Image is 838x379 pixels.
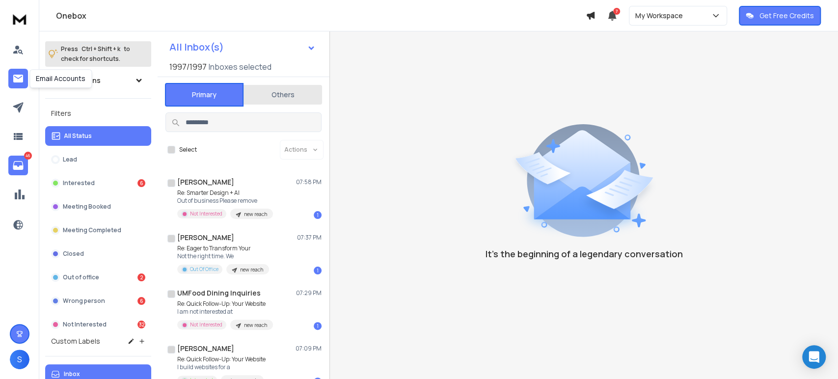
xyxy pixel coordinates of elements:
p: Not the right time. We [177,252,269,260]
p: new reach [244,322,267,329]
img: logo [10,10,29,28]
p: Re: Eager to Transform Your [177,244,269,252]
p: 46 [24,152,32,160]
button: Get Free Credits [739,6,821,26]
h1: All Inbox(s) [169,42,224,52]
h1: [PERSON_NAME] [177,177,234,187]
p: All Status [64,132,92,140]
span: 1997 / 1997 [169,61,207,73]
p: I build websites for a [177,363,266,371]
p: Meeting Booked [63,203,111,211]
p: Wrong person [63,297,105,305]
button: S [10,350,29,369]
button: All Status [45,126,151,146]
p: Meeting Completed [63,226,121,234]
p: My Workspace [635,11,687,21]
h3: Inboxes selected [209,61,271,73]
h1: Onebox [56,10,586,22]
div: Email Accounts [29,69,92,88]
div: 1 [314,211,322,219]
button: Closed [45,244,151,264]
div: 6 [137,297,145,305]
button: Wrong person6 [45,291,151,311]
div: Open Intercom Messenger [802,345,826,369]
h1: [PERSON_NAME] [177,344,234,353]
p: 07:29 PM [296,289,322,297]
p: Re: Smarter Design + AI [177,189,273,197]
p: 07:09 PM [296,345,322,352]
p: Not Interested [190,321,222,328]
p: Re: Quick Follow-Up: Your Website [177,300,273,308]
p: Re: Quick Follow-Up: Your Website [177,355,266,363]
p: 07:37 PM [297,234,322,242]
div: 2 [137,273,145,281]
button: Interested6 [45,173,151,193]
button: Others [243,84,322,106]
h1: [PERSON_NAME] [177,233,234,243]
button: Not Interested32 [45,315,151,334]
div: 32 [137,321,145,328]
button: All Inbox(s) [162,37,324,57]
p: Out of business Please remove [177,197,273,205]
button: Meeting Booked [45,197,151,217]
span: Ctrl + Shift + k [80,43,122,54]
h3: Custom Labels [51,336,100,346]
p: Inbox [64,370,80,378]
p: Out of office [63,273,99,281]
p: new reach [240,266,263,273]
label: Select [179,146,197,154]
p: Interested [63,179,95,187]
button: All Campaigns [45,71,151,90]
p: It’s the beginning of a legendary conversation [486,247,683,261]
p: Closed [63,250,84,258]
button: Primary [165,83,243,107]
p: new reach [244,211,267,218]
p: Out Of Office [190,266,218,273]
p: Not Interested [190,210,222,217]
p: Not Interested [63,321,107,328]
h1: UMFood Dining Inquiries [177,288,261,298]
div: 1 [314,267,322,274]
p: Press to check for shortcuts. [61,44,130,64]
h3: Filters [45,107,151,120]
button: Lead [45,150,151,169]
p: Lead [63,156,77,163]
p: 07:58 PM [296,178,322,186]
div: 6 [137,179,145,187]
p: Get Free Credits [759,11,814,21]
a: 46 [8,156,28,175]
div: 1 [314,322,322,330]
button: Out of office2 [45,268,151,287]
p: I am not interested at [177,308,273,316]
span: 7 [613,8,620,15]
button: Meeting Completed [45,220,151,240]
